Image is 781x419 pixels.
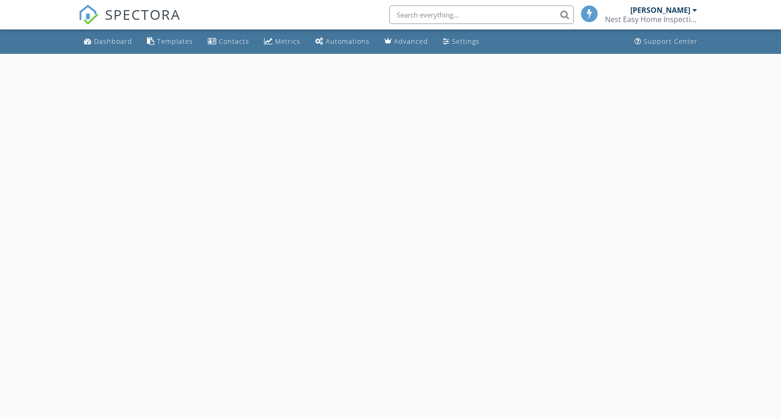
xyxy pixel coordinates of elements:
[78,5,99,25] img: The Best Home Inspection Software - Spectora
[157,37,193,46] div: Templates
[381,33,432,50] a: Advanced
[644,37,698,46] div: Support Center
[275,37,300,46] div: Metrics
[80,33,136,50] a: Dashboard
[260,33,304,50] a: Metrics
[452,37,480,46] div: Settings
[605,15,697,24] div: Nest Easy Home Inspections
[394,37,428,46] div: Advanced
[326,37,370,46] div: Automations
[105,5,181,24] span: SPECTORA
[94,37,132,46] div: Dashboard
[630,6,690,15] div: [PERSON_NAME]
[78,12,181,32] a: SPECTORA
[311,33,373,50] a: Automations (Basic)
[389,6,574,24] input: Search everything...
[219,37,249,46] div: Contacts
[439,33,483,50] a: Settings
[631,33,701,50] a: Support Center
[204,33,253,50] a: Contacts
[143,33,197,50] a: Templates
